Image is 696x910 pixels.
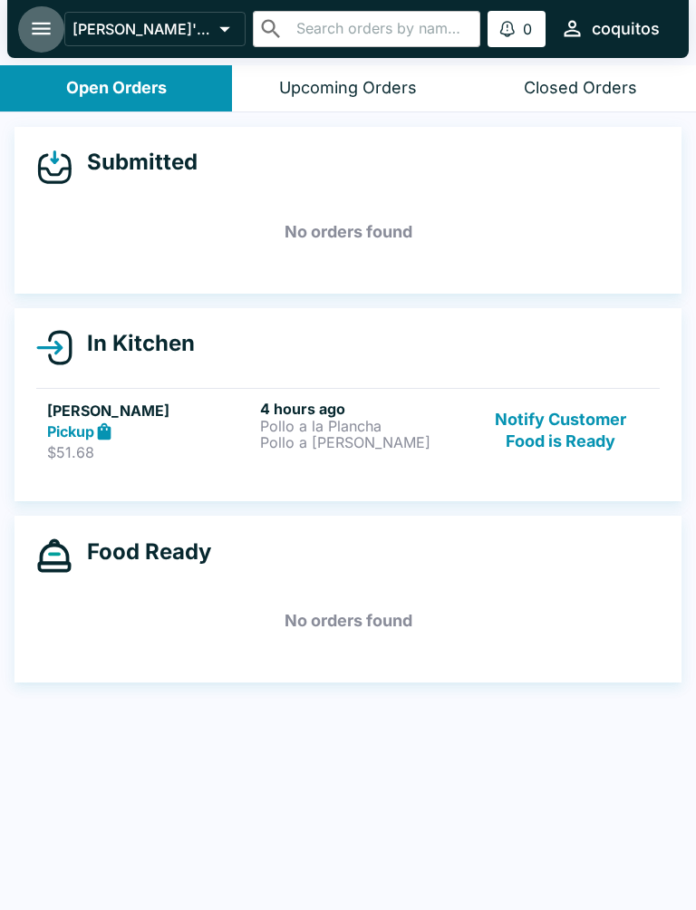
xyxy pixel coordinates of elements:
[279,78,417,99] div: Upcoming Orders
[36,199,660,265] h5: No orders found
[72,20,212,38] p: [PERSON_NAME]'s Latin Cuisine
[523,20,532,38] p: 0
[524,78,637,99] div: Closed Orders
[47,422,94,440] strong: Pickup
[64,12,246,46] button: [PERSON_NAME]'s Latin Cuisine
[260,418,466,434] p: Pollo a la Plancha
[18,5,64,52] button: open drawer
[72,538,211,566] h4: Food Ready
[260,400,466,418] h6: 4 hours ago
[473,400,649,462] button: Notify Customer Food is Ready
[260,434,466,450] p: Pollo a [PERSON_NAME]
[36,388,660,473] a: [PERSON_NAME]Pickup$51.684 hours agoPollo a la PlanchaPollo a [PERSON_NAME]Notify Customer Food i...
[592,18,660,40] div: coquitos
[72,330,195,357] h4: In Kitchen
[291,16,472,42] input: Search orders by name or phone number
[553,9,667,48] button: coquitos
[72,149,198,176] h4: Submitted
[36,588,660,653] h5: No orders found
[47,443,253,461] p: $51.68
[47,400,253,421] h5: [PERSON_NAME]
[66,78,167,99] div: Open Orders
